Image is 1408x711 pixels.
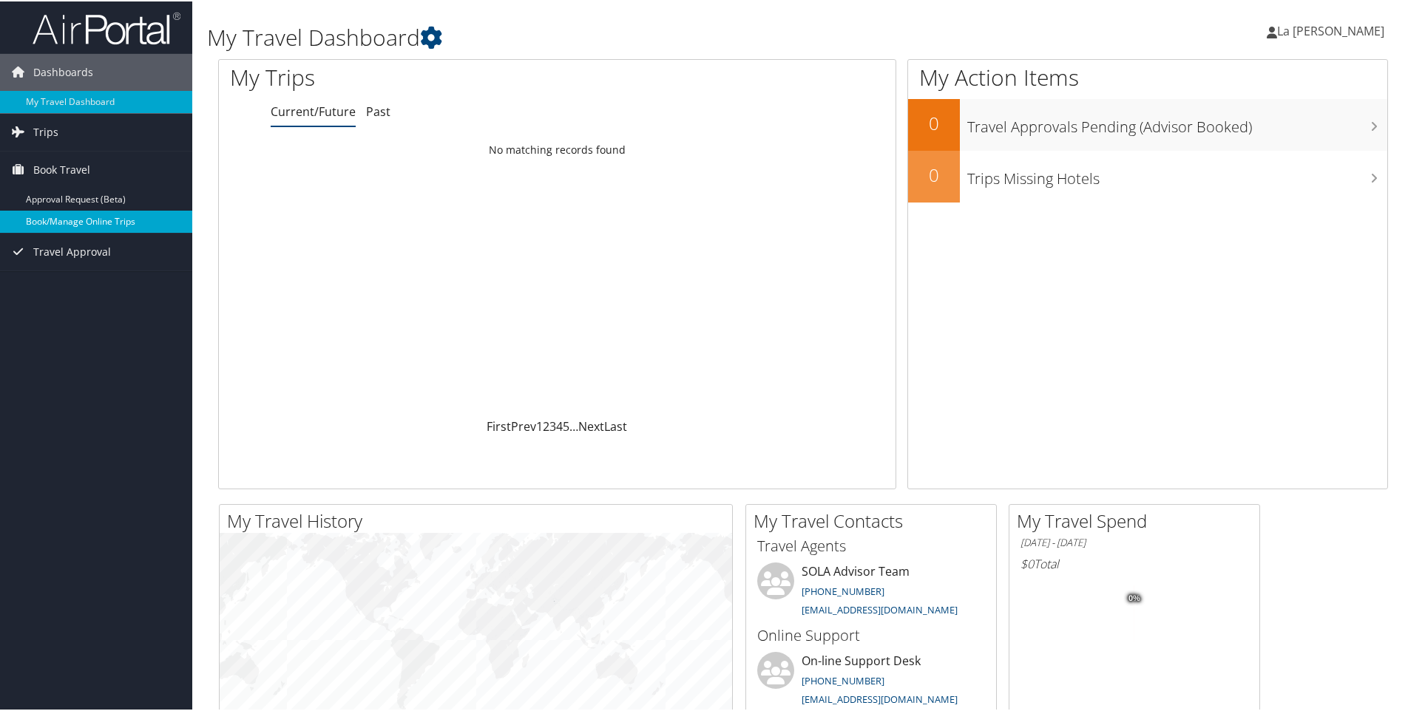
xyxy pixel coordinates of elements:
h1: My Travel Dashboard [207,21,1002,52]
h2: My Travel History [227,507,732,532]
a: [EMAIL_ADDRESS][DOMAIN_NAME] [802,691,958,704]
h1: My Trips [230,61,603,92]
img: airportal-logo.png [33,10,180,44]
a: Next [578,417,604,433]
tspan: 0% [1128,593,1140,602]
h2: My Travel Spend [1017,507,1259,532]
a: 0Travel Approvals Pending (Advisor Booked) [908,98,1387,149]
span: Book Travel [33,150,90,187]
a: 1 [536,417,543,433]
a: 2 [543,417,549,433]
h2: 0 [908,109,960,135]
h2: My Travel Contacts [754,507,996,532]
span: Travel Approval [33,232,111,269]
a: First [487,417,511,433]
h3: Online Support [757,624,985,644]
a: [PHONE_NUMBER] [802,673,884,686]
a: [PHONE_NUMBER] [802,583,884,596]
h3: Travel Agents [757,534,985,555]
a: 5 [563,417,569,433]
a: La [PERSON_NAME] [1267,7,1399,52]
td: No matching records found [219,135,896,162]
li: SOLA Advisor Team [750,561,992,622]
h2: 0 [908,161,960,186]
a: Past [366,102,390,118]
h1: My Action Items [908,61,1387,92]
a: Current/Future [271,102,356,118]
span: $0 [1021,554,1034,571]
a: Last [604,417,627,433]
span: … [569,417,578,433]
a: [EMAIL_ADDRESS][DOMAIN_NAME] [802,602,958,615]
a: 4 [556,417,563,433]
span: La [PERSON_NAME] [1277,21,1384,38]
a: 0Trips Missing Hotels [908,149,1387,201]
li: On-line Support Desk [750,650,992,711]
h3: Travel Approvals Pending (Advisor Booked) [967,108,1387,136]
a: Prev [511,417,536,433]
h6: [DATE] - [DATE] [1021,534,1248,548]
span: Dashboards [33,52,93,89]
a: 3 [549,417,556,433]
h3: Trips Missing Hotels [967,160,1387,188]
span: Trips [33,112,58,149]
h6: Total [1021,554,1248,571]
